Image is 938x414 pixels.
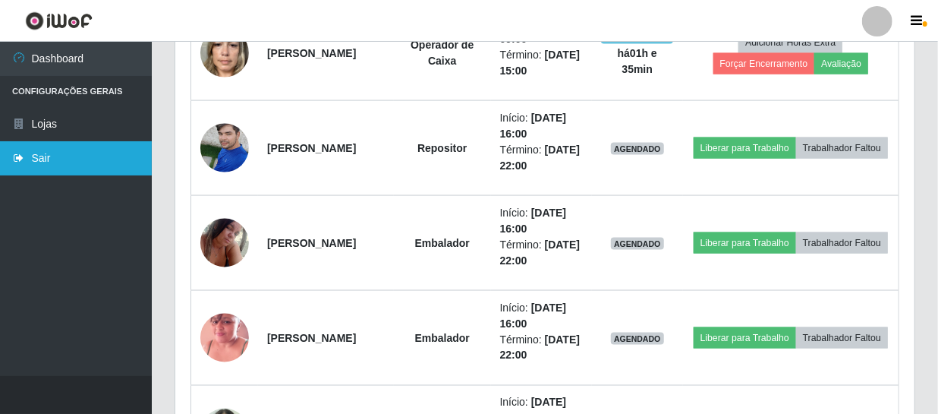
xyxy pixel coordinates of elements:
button: Liberar para Trabalho [694,137,796,159]
strong: [PERSON_NAME] [267,47,356,59]
button: Trabalhador Faltou [796,232,888,254]
time: [DATE] 16:00 [500,112,567,140]
li: Término: [500,332,583,364]
strong: Repositor [417,142,467,154]
button: Trabalhador Faltou [796,137,888,159]
img: CoreUI Logo [25,11,93,30]
li: Término: [500,142,583,174]
time: [DATE] 16:00 [500,302,567,330]
strong: há 01 h e 35 min [618,47,657,75]
button: Liberar para Trabalho [694,327,796,349]
strong: Embalador [415,237,470,249]
img: 1748017465094.jpeg [200,210,249,275]
time: [DATE] 16:00 [500,207,567,235]
li: Início: [500,110,583,142]
img: 1749417925528.jpeg [200,115,249,180]
li: Término: [500,47,583,79]
button: Avaliação [814,53,868,74]
img: 1744395296980.jpeg [200,21,249,85]
button: Forçar Encerramento [713,53,815,74]
button: Liberar para Trabalho [694,232,796,254]
strong: [PERSON_NAME] [267,237,356,249]
li: Início: [500,205,583,237]
strong: [PERSON_NAME] [267,332,356,344]
span: AGENDADO [611,238,664,250]
li: Término: [500,237,583,269]
span: AGENDADO [611,143,664,155]
span: AGENDADO [611,333,664,345]
img: 1752079661921.jpeg [200,295,249,381]
li: Início: [500,300,583,332]
strong: Embalador [415,332,470,344]
button: Trabalhador Faltou [796,327,888,349]
strong: [PERSON_NAME] [267,142,356,154]
button: Adicionar Horas Extra [738,32,842,53]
